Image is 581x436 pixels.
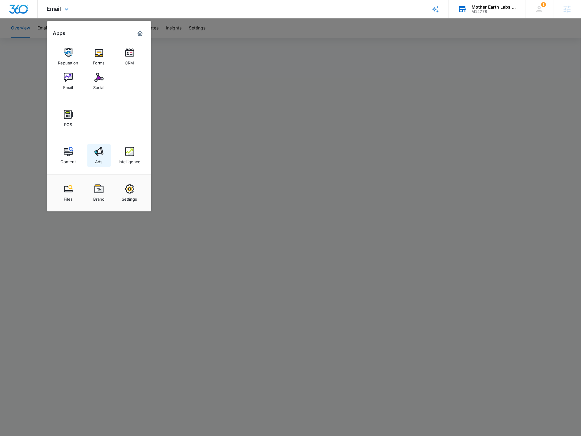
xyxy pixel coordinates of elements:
[87,181,111,205] a: Brand
[119,156,140,164] div: Intelligence
[57,107,80,130] a: POS
[118,45,141,68] a: CRM
[118,144,141,167] a: Intelligence
[472,10,516,14] div: account id
[87,45,111,68] a: Forms
[61,156,76,164] div: Content
[95,156,103,164] div: Ads
[57,144,80,167] a: Content
[47,6,61,12] span: Email
[541,2,546,7] span: 1
[57,45,80,68] a: Reputation
[87,70,111,93] a: Social
[53,30,66,36] h2: Apps
[122,194,137,202] div: Settings
[94,82,105,90] div: Social
[472,5,516,10] div: account name
[87,144,111,167] a: Ads
[57,70,80,93] a: Email
[64,194,73,202] div: Files
[58,57,78,65] div: Reputation
[118,181,141,205] a: Settings
[125,57,134,65] div: CRM
[57,181,80,205] a: Files
[93,57,105,65] div: Forms
[64,119,72,127] div: POS
[93,194,105,202] div: Brand
[63,82,73,90] div: Email
[135,29,145,38] a: Marketing 360® Dashboard
[541,2,546,7] div: notifications count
